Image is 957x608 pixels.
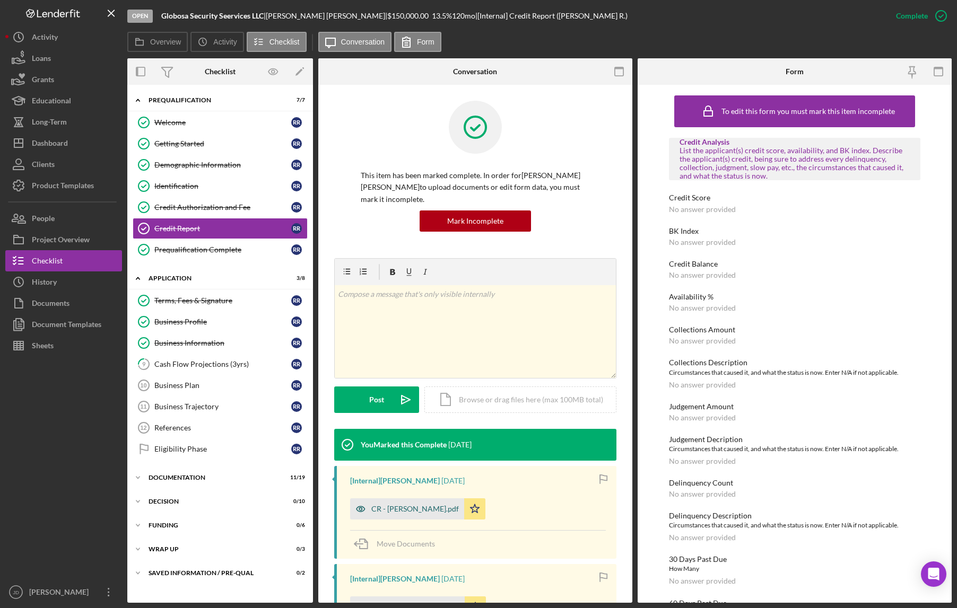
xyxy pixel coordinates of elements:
[154,245,291,254] div: Prequalification Complete
[318,32,392,52] button: Conversation
[133,112,308,133] a: WelcomeRR
[149,546,279,552] div: Wrap up
[154,182,291,190] div: Identification
[149,570,279,576] div: Saved Information / Pre-Qual
[140,403,146,410] tspan: 11
[13,589,19,595] text: JD
[5,175,122,196] a: Product Templates
[154,339,291,347] div: Business Information
[669,358,920,367] div: Collections Description
[896,5,928,27] div: Complete
[5,208,122,229] button: People
[669,205,736,214] div: No answer provided
[291,160,302,170] div: R R
[291,380,302,391] div: R R
[420,210,531,232] button: Mark Incomplete
[154,118,291,127] div: Welcome
[452,12,475,20] div: 120 mo
[669,520,920,531] div: Circumstances that caused it, and what the status is now. Enter N/A if not applicable.
[32,111,67,135] div: Long-Term
[669,563,920,574] div: How Many
[669,227,920,235] div: BK Index
[669,402,920,411] div: Judgement Amount
[5,250,122,271] a: Checklist
[669,512,920,520] div: Delinquency Description
[5,27,122,48] a: Activity
[669,490,736,498] div: No answer provided
[213,38,237,46] label: Activity
[417,38,434,46] label: Form
[286,97,305,103] div: 7 / 7
[154,402,291,411] div: Business Trajectory
[5,111,122,133] button: Long-Term
[266,12,387,20] div: [PERSON_NAME] [PERSON_NAME] |
[133,175,308,197] a: IdentificationRR
[32,335,54,359] div: Sheets
[32,229,90,253] div: Project Overview
[5,69,122,90] a: Grants
[680,146,910,180] div: List the applicant(s) credit score, availability, and BK index. Describe the applicant(s) credit,...
[447,210,503,232] div: Mark Incomplete
[32,154,55,178] div: Clients
[133,154,308,175] a: Demographic InformationRR
[127,32,188,52] button: Overview
[669,367,920,378] div: Circumstances that caused it, and what the status is now. Enter N/A if not applicable.
[5,133,122,154] button: Dashboard
[350,498,485,519] button: CR - [PERSON_NAME].pdf
[154,161,291,169] div: Demographic Information
[350,531,446,557] button: Move Documents
[154,296,291,305] div: Terms, Fees & Signature
[190,32,243,52] button: Activity
[5,229,122,250] button: Project Overview
[32,314,101,338] div: Document Templates
[5,154,122,175] a: Clients
[140,425,146,431] tspan: 12
[140,382,146,389] tspan: 10
[27,581,95,605] div: [PERSON_NAME]
[669,238,736,246] div: No answer provided
[32,293,69,316] div: Documents
[291,316,302,327] div: R R
[5,293,122,314] a: Documents
[350,575,440,583] div: [Internal] [PERSON_NAME]
[32,175,94,199] div: Product Templates
[669,381,736,389] div: No answer provided
[133,438,308,460] a: Eligibility PhaseRR
[885,5,952,27] button: Complete
[291,244,302,255] div: R R
[369,386,384,413] div: Post
[161,12,266,20] div: |
[291,138,302,149] div: R R
[669,457,736,465] div: No answer provided
[786,67,804,76] div: Form
[133,396,308,417] a: 11Business TrajectoryRR
[5,271,122,293] button: History
[133,375,308,396] a: 10Business PlanRR
[154,224,291,233] div: Credit Report
[448,440,472,449] time: 2025-06-18 14:11
[32,27,58,50] div: Activity
[32,208,55,232] div: People
[291,223,302,234] div: R R
[149,97,279,103] div: Prequalification
[286,570,305,576] div: 0 / 2
[291,359,302,369] div: R R
[921,561,946,587] div: Open Intercom Messenger
[286,498,305,505] div: 0 / 10
[5,48,122,69] a: Loans
[127,10,153,23] div: Open
[286,546,305,552] div: 0 / 3
[291,295,302,306] div: R R
[669,325,920,334] div: Collections Amount
[133,354,308,375] a: 9Cash Flow Projections (3yrs)RR
[286,275,305,281] div: 3 / 8
[150,38,181,46] label: Overview
[669,479,920,487] div: Delinquency Count
[441,575,465,583] time: 2025-06-18 11:27
[5,314,122,335] button: Document Templates
[149,498,279,505] div: Decision
[669,271,736,279] div: No answer provided
[377,539,435,548] span: Move Documents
